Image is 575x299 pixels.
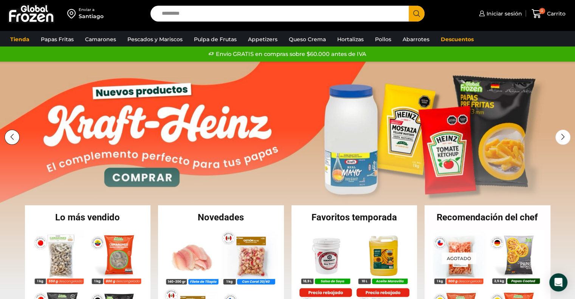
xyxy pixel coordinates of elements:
[477,6,522,21] a: Iniciar sesión
[530,5,567,23] a: 0 Carrito
[399,32,433,46] a: Abarrotes
[437,32,477,46] a: Descuentos
[539,8,545,14] span: 0
[285,32,330,46] a: Queso Crema
[25,213,151,222] h2: Lo más vendido
[333,32,367,46] a: Hortalizas
[409,6,425,22] button: Search button
[79,12,104,20] div: Santiago
[158,213,284,222] h2: Novedades
[555,130,570,145] div: Next slide
[79,7,104,12] div: Enviar a
[244,32,281,46] a: Appetizers
[371,32,395,46] a: Pollos
[124,32,186,46] a: Pescados y Mariscos
[5,130,20,145] div: Previous slide
[545,10,566,17] span: Carrito
[67,7,79,20] img: address-field-icon.svg
[37,32,77,46] a: Papas Fritas
[485,10,522,17] span: Iniciar sesión
[549,273,567,291] div: Open Intercom Messenger
[190,32,240,46] a: Pulpa de Frutas
[81,32,120,46] a: Camarones
[291,213,417,222] h2: Favoritos temporada
[425,213,550,222] h2: Recomendación del chef
[442,252,476,264] p: Agotado
[6,32,33,46] a: Tienda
